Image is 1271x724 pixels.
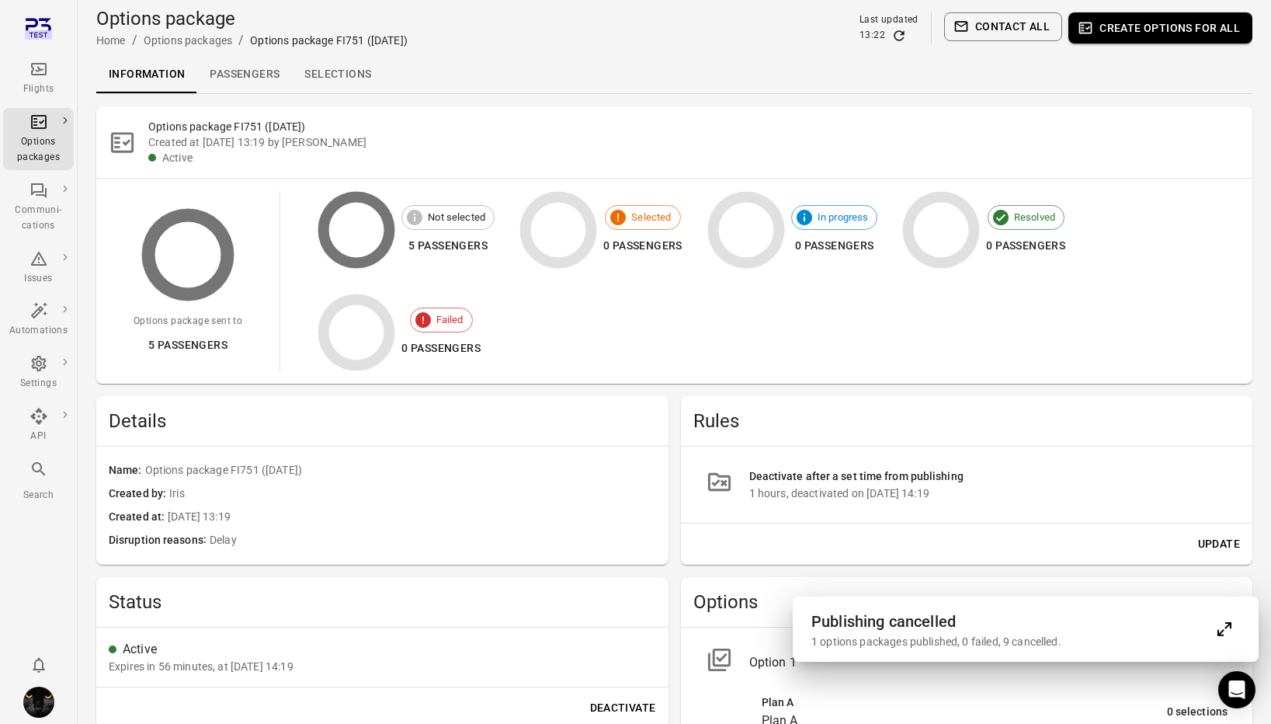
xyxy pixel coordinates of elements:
[145,462,656,479] span: Options package FI751 ([DATE])
[891,28,907,44] button: Refresh data
[3,402,74,449] a: API
[419,210,494,225] span: Not selected
[811,609,1209,634] h2: Publishing cancelled
[809,210,877,225] span: In progress
[23,649,54,680] button: Notifications
[9,323,68,339] div: Automations
[623,210,679,225] span: Selected
[584,694,662,722] button: Deactivate
[109,486,169,503] span: Created by
[134,336,242,355] div: 5 passengers
[123,640,656,659] div: Active
[3,108,74,170] a: Options packages
[96,56,197,93] a: Information
[401,339,481,358] div: 0 passengers
[292,56,384,93] a: Selections
[9,271,68,287] div: Issues
[109,462,145,479] span: Name
[197,56,292,93] a: Passengers
[428,312,472,328] span: Failed
[96,34,126,47] a: Home
[168,509,655,526] span: [DATE] 13:19
[986,236,1065,256] div: 0 passengers
[132,31,137,50] li: /
[3,245,74,291] a: Issues
[811,634,1209,649] div: 1 options packages published, 0 failed, 9 cancelled.
[162,150,1240,165] div: Active
[3,455,74,507] button: Search
[109,509,168,526] span: Created at
[238,31,244,50] li: /
[749,468,1228,486] div: Deactivate after a set time from publishing
[859,12,919,28] div: Last updated
[1005,210,1064,225] span: Resolved
[1068,12,1252,44] button: Create options for all
[9,488,68,503] div: Search
[603,236,682,256] div: 0 passengers
[9,134,68,165] div: Options packages
[148,134,1240,150] div: Created at [DATE] 13:19 by [PERSON_NAME]
[250,33,408,48] div: Options package FI751 ([DATE])
[144,34,232,47] a: Options packages
[693,409,1241,433] h2: Rules
[17,680,61,724] button: Iris
[96,31,408,50] nav: Breadcrumbs
[944,12,1062,41] button: Contact all
[1192,530,1246,559] button: Update
[3,55,74,102] a: Flights
[3,176,74,238] a: Communi-cations
[210,532,656,549] span: Delay
[109,532,210,549] span: Disruption reasons
[9,376,68,392] div: Settings
[109,590,656,614] h2: Status
[859,28,885,44] div: 13:22
[134,314,242,329] div: Options package sent to
[109,409,656,433] h2: Details
[9,203,68,234] div: Communi-cations
[791,236,878,256] div: 0 passengers
[762,694,1167,712] div: Plan A
[96,6,408,31] h1: Options package
[1167,704,1228,721] div: 0 selections
[96,56,1252,93] div: Local navigation
[3,350,74,396] a: Settings
[109,659,293,674] div: Expires in 56 minutes, at [DATE] 14:19
[9,429,68,444] div: API
[1218,671,1255,708] div: Open Intercom Messenger
[693,590,1241,614] h2: Options
[401,236,495,256] div: 5 passengers
[749,486,1228,501] div: 1 hours, deactivated on [DATE] 14:19
[9,82,68,97] div: Flights
[3,297,74,343] a: Automations
[749,653,1228,672] div: Option 1
[1209,614,1240,645] button: Expand
[148,119,1240,134] h2: Options package FI751 ([DATE])
[23,687,54,718] img: images
[169,486,655,503] span: Iris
